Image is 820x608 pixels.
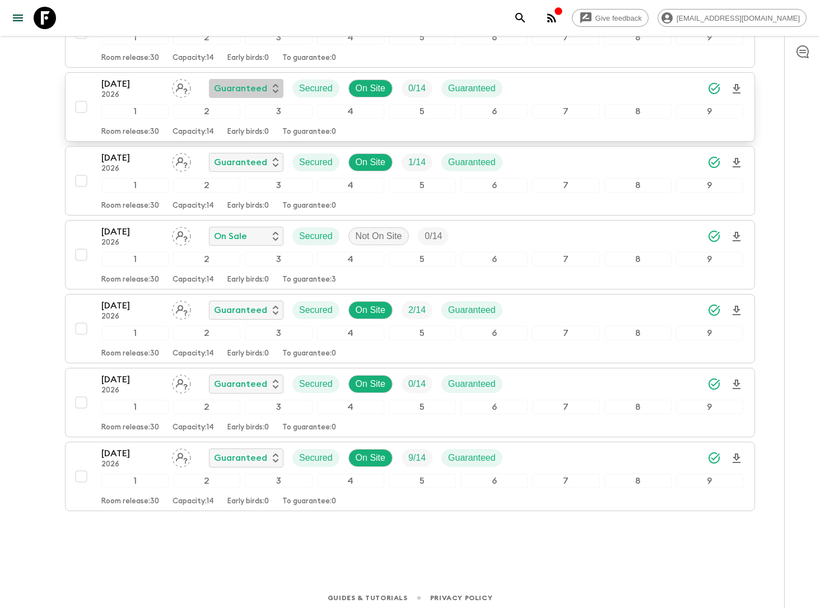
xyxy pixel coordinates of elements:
[214,156,267,169] p: Guaranteed
[707,377,721,391] svg: Synced Successfully
[101,165,163,174] p: 2026
[730,452,743,465] svg: Download Onboarding
[282,275,336,284] p: To guarantee: 3
[348,449,393,467] div: On Site
[282,497,336,506] p: To guarantee: 0
[532,400,599,414] div: 7
[282,423,336,432] p: To guarantee: 0
[356,156,385,169] p: On Site
[389,104,456,119] div: 5
[676,178,743,193] div: 9
[282,202,336,211] p: To guarantee: 0
[604,178,672,193] div: 8
[707,156,721,169] svg: Synced Successfully
[101,30,169,45] div: 1
[101,54,159,63] p: Room release: 30
[356,230,402,243] p: Not On Site
[227,349,269,358] p: Early birds: 0
[448,156,496,169] p: Guaranteed
[101,460,163,469] p: 2026
[348,301,393,319] div: On Site
[676,474,743,488] div: 9
[460,178,528,193] div: 6
[389,252,456,266] div: 5
[101,299,163,312] p: [DATE]
[101,447,163,460] p: [DATE]
[214,377,267,391] p: Guaranteed
[227,497,269,506] p: Early birds: 0
[101,202,159,211] p: Room release: 30
[317,104,384,119] div: 4
[448,303,496,317] p: Guaranteed
[299,230,333,243] p: Secured
[299,82,333,95] p: Secured
[227,202,269,211] p: Early birds: 0
[317,178,384,193] div: 4
[676,104,743,119] div: 9
[101,275,159,284] p: Room release: 30
[173,252,240,266] div: 2
[101,349,159,358] p: Room release: 30
[408,82,426,95] p: 0 / 14
[245,252,312,266] div: 3
[101,312,163,321] p: 2026
[402,301,432,319] div: Trip Fill
[604,400,672,414] div: 8
[172,156,191,165] span: Assign pack leader
[172,230,191,239] span: Assign pack leader
[172,304,191,313] span: Assign pack leader
[460,326,528,340] div: 6
[676,252,743,266] div: 9
[65,146,755,216] button: [DATE]2026Assign pack leaderGuaranteedSecuredOn SiteTrip FillGuaranteed123456789Room release:30Ca...
[317,30,384,45] div: 4
[101,423,159,432] p: Room release: 30
[101,252,169,266] div: 1
[389,326,456,340] div: 5
[101,497,159,506] p: Room release: 30
[101,373,163,386] p: [DATE]
[173,128,214,137] p: Capacity: 14
[589,14,648,22] span: Give feedback
[292,375,339,393] div: Secured
[604,30,672,45] div: 8
[356,303,385,317] p: On Site
[299,451,333,465] p: Secured
[604,104,672,119] div: 8
[348,375,393,393] div: On Site
[317,474,384,488] div: 4
[389,178,456,193] div: 5
[101,326,169,340] div: 1
[173,497,214,506] p: Capacity: 14
[532,30,599,45] div: 7
[730,378,743,391] svg: Download Onboarding
[658,9,807,27] div: [EMAIL_ADDRESS][DOMAIN_NAME]
[245,400,312,414] div: 3
[389,474,456,488] div: 5
[292,227,339,245] div: Secured
[227,128,269,137] p: Early birds: 0
[173,474,240,488] div: 2
[299,377,333,391] p: Secured
[173,54,214,63] p: Capacity: 14
[7,7,29,29] button: menu
[572,9,649,27] a: Give feedback
[101,178,169,193] div: 1
[292,79,339,97] div: Secured
[430,592,492,604] a: Privacy Policy
[402,375,432,393] div: Trip Fill
[425,230,442,243] p: 0 / 14
[101,91,163,100] p: 2026
[448,377,496,391] p: Guaranteed
[532,104,599,119] div: 7
[348,153,393,171] div: On Site
[173,104,240,119] div: 2
[101,77,163,91] p: [DATE]
[448,82,496,95] p: Guaranteed
[730,156,743,170] svg: Download Onboarding
[227,54,269,63] p: Early birds: 0
[408,451,426,465] p: 9 / 14
[676,400,743,414] div: 9
[292,301,339,319] div: Secured
[389,30,456,45] div: 5
[172,378,191,387] span: Assign pack leader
